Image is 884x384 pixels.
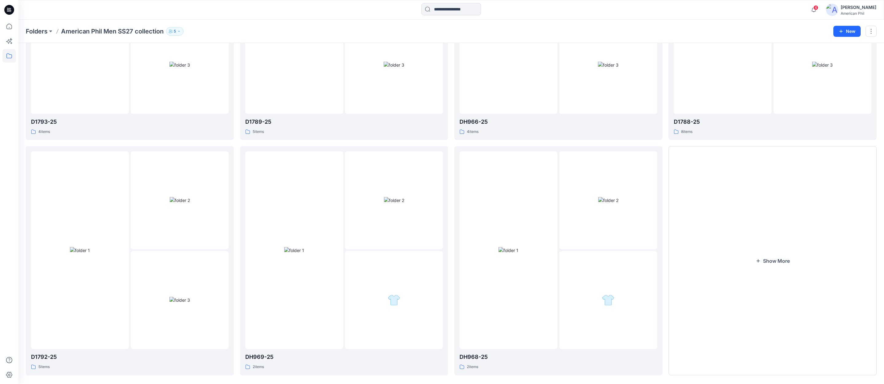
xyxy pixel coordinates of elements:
p: 4 items [467,129,479,135]
p: 2 items [253,364,264,370]
p: American Phil Men SS27 collection [61,27,164,36]
span: 4 [813,5,818,10]
img: folder 2 [598,197,618,204]
button: Show More [669,146,877,375]
a: folder 1folder 2folder 3D1792-255items [26,146,234,375]
p: 5 items [38,364,50,370]
a: folder 1folder 2folder 3DH969-252items [240,146,448,375]
p: 8 items [681,129,692,135]
p: DH968-25 [459,353,657,361]
p: D1792-25 [31,353,229,361]
p: D1788-25 [674,118,871,126]
img: folder 3 [598,62,618,68]
img: folder 3 [602,294,615,306]
p: DH969-25 [245,353,443,361]
p: 2 items [467,364,478,370]
img: folder 1 [498,247,518,254]
img: folder 2 [384,197,404,204]
button: 5 [166,27,184,36]
p: DH966-25 [459,118,657,126]
img: folder 2 [170,197,190,204]
img: folder 3 [169,62,190,68]
img: folder 3 [388,294,400,306]
a: Folders [26,27,48,36]
img: folder 1 [284,247,304,254]
img: folder 3 [384,62,404,68]
div: American Phil [841,11,876,16]
div: [PERSON_NAME] [841,4,876,11]
img: folder 3 [169,297,190,303]
p: D1793-25 [31,118,229,126]
img: folder 1 [70,247,90,254]
p: 5 [174,28,176,35]
img: folder 3 [812,62,833,68]
img: avatar [826,4,838,16]
p: D1789-25 [245,118,443,126]
p: 5 items [253,129,264,135]
a: folder 1folder 2folder 3DH968-252items [454,146,662,375]
button: New [833,26,861,37]
p: 4 items [38,129,50,135]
